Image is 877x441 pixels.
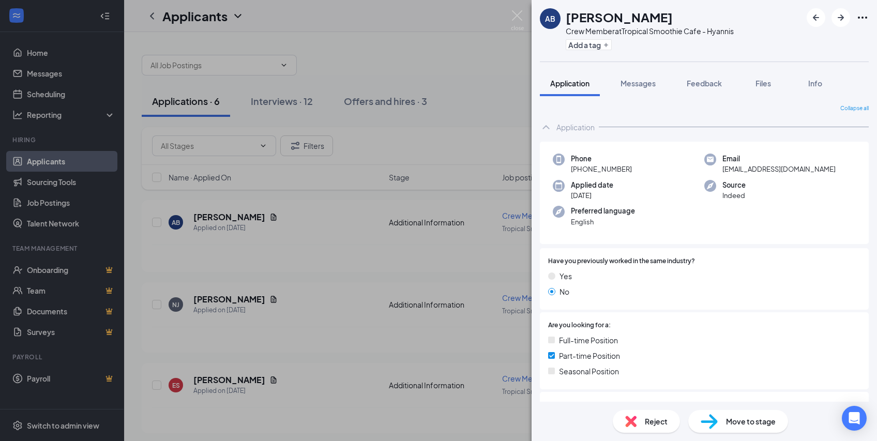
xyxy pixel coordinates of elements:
[722,190,746,201] span: Indeed
[842,406,867,431] div: Open Intercom Messenger
[571,164,632,174] span: [PHONE_NUMBER]
[571,180,613,190] span: Applied date
[722,154,836,164] span: Email
[566,39,612,50] button: PlusAdd a tag
[548,256,695,266] span: Have you previously worked in the same industry?
[726,416,776,427] span: Move to stage
[559,366,619,377] span: Seasonal Position
[835,11,847,24] svg: ArrowRight
[810,11,822,24] svg: ArrowLeftNew
[556,122,595,132] div: Application
[856,11,869,24] svg: Ellipses
[559,350,620,361] span: Part-time Position
[722,164,836,174] span: [EMAIL_ADDRESS][DOMAIN_NAME]
[722,180,746,190] span: Source
[550,79,589,88] span: Application
[808,79,822,88] span: Info
[559,334,618,346] span: Full-time Position
[560,286,569,297] span: No
[566,26,734,36] div: Crew Member at Tropical Smoothie Cafe - Hyannis
[566,8,673,26] h1: [PERSON_NAME]
[807,8,825,27] button: ArrowLeftNew
[545,13,555,24] div: AB
[560,270,572,282] span: Yes
[603,42,609,48] svg: Plus
[645,416,668,427] span: Reject
[687,79,722,88] span: Feedback
[831,8,850,27] button: ArrowRight
[571,206,635,216] span: Preferred language
[548,321,611,330] span: Are you looking for a:
[840,104,869,113] span: Collapse all
[540,121,552,133] svg: ChevronUp
[571,154,632,164] span: Phone
[621,79,656,88] span: Messages
[548,400,594,410] span: Indeed Resume
[571,190,613,201] span: [DATE]
[571,217,635,227] span: English
[755,79,771,88] span: Files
